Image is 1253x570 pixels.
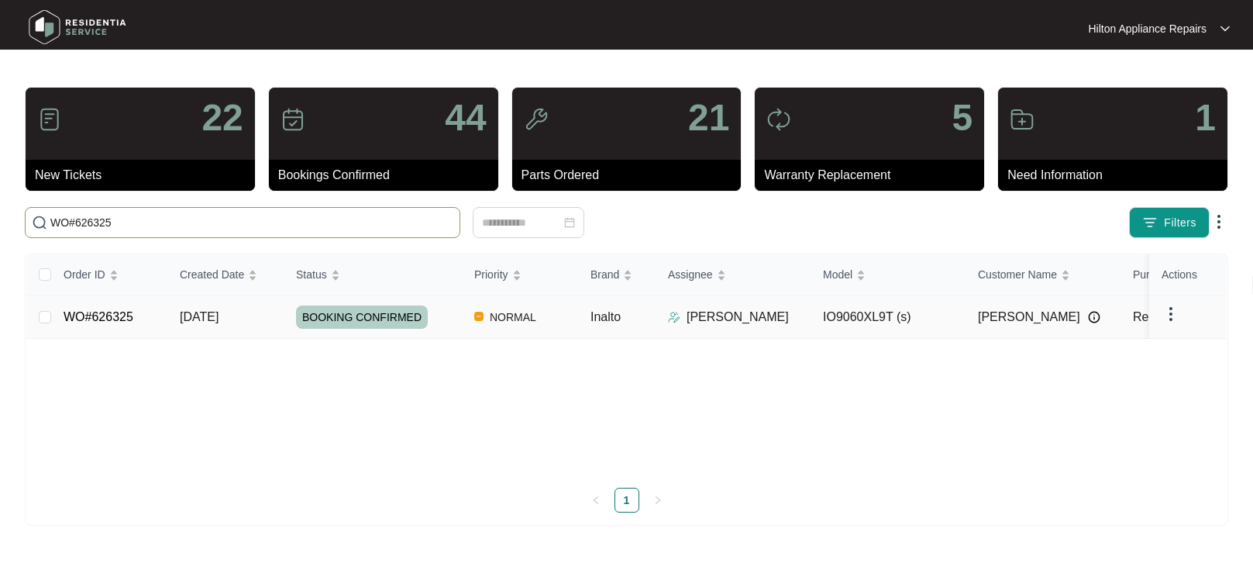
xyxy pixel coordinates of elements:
[51,254,167,295] th: Order ID
[1142,215,1158,230] img: filter icon
[201,99,243,136] p: 22
[23,4,132,50] img: residentia service logo
[1149,254,1227,295] th: Actions
[1195,99,1216,136] p: 1
[1164,215,1196,231] span: Filters
[645,488,670,513] li: Next Page
[180,266,244,283] span: Created Date
[296,306,428,329] span: BOOKING CONFIRMED
[474,312,484,321] img: Vercel Logo
[1088,21,1207,36] p: Hilton Appliance Repairs
[653,496,663,505] span: right
[978,308,1080,326] span: [PERSON_NAME]
[590,266,619,283] span: Brand
[50,214,453,231] input: Search by Order Id, Assignee Name, Customer Name, Brand and Model
[811,254,966,295] th: Model
[296,266,327,283] span: Status
[1162,305,1180,323] img: dropdown arrow
[64,266,105,283] span: Order ID
[1129,207,1210,238] button: filter iconFilters
[180,310,219,323] span: [DATE]
[823,266,852,283] span: Model
[952,99,972,136] p: 5
[978,266,1057,283] span: Customer Name
[645,488,670,513] button: right
[524,107,549,132] img: icon
[522,166,742,185] p: Parts Ordered
[32,215,47,230] img: search-icon
[35,166,255,185] p: New Tickets
[281,107,305,132] img: icon
[445,99,486,136] p: 44
[474,266,508,283] span: Priority
[591,496,601,505] span: left
[966,254,1120,295] th: Customer Name
[484,308,542,326] span: NORMAL
[37,107,62,132] img: icon
[167,254,284,295] th: Created Date
[1210,212,1228,231] img: dropdown arrow
[656,254,811,295] th: Assignee
[578,254,656,295] th: Brand
[590,310,621,323] span: Inalto
[64,310,133,323] a: WO#626325
[668,266,713,283] span: Assignee
[1133,266,1213,283] span: Purchased From
[688,99,729,136] p: 21
[615,489,639,512] a: 1
[766,107,791,132] img: icon
[278,166,498,185] p: Bookings Confirmed
[811,295,966,339] td: IO9060XL9T (s)
[583,488,608,513] li: Previous Page
[1088,311,1100,323] img: Info icon
[284,254,462,295] th: Status
[687,308,789,326] p: [PERSON_NAME]
[462,254,578,295] th: Priority
[583,488,608,513] button: left
[1007,166,1227,185] p: Need Information
[1133,310,1218,323] span: Red Ink Homes
[1220,25,1230,33] img: dropdown arrow
[764,166,984,185] p: Warranty Replacement
[1010,107,1034,132] img: icon
[668,311,680,323] img: Assigner Icon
